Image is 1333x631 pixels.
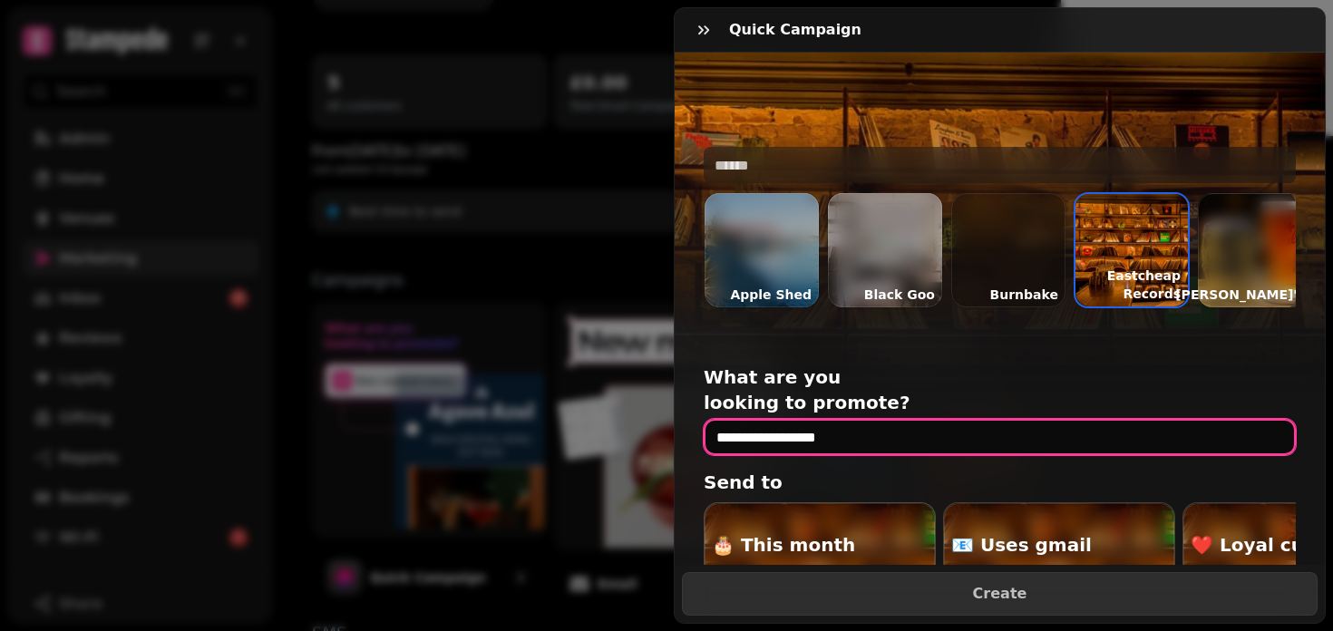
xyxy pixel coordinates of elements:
div: Burnbake [950,192,1066,308]
h2: Send to [704,470,1052,495]
h2: 🎂 This month [712,532,855,558]
p: Apple Shed [723,282,819,307]
button: Create [682,572,1318,616]
div: Apple Shed [704,192,820,308]
div: Eastcheap Records [1074,192,1190,308]
span: Create [705,587,1295,601]
div: [PERSON_NAME]'s [1197,192,1313,308]
img: aHR0cHM6Ly9maWxlcy5zdGFtcGVkZS5haS83ZWViN2UyZC02M2Q1LTQ4NWItYTQ2Zi1kYmJiMTk0Njg4MmQvbWVkaWEvMzFjN... [1075,194,1188,306]
p: Burnbake [983,282,1065,307]
div: Black Goo [827,192,943,308]
h2: What are you looking to promote? [704,364,1052,415]
p: [PERSON_NAME]'s [1168,282,1312,307]
p: Eastcheap Records [1075,263,1188,306]
p: Black Goo [857,282,942,307]
h3: Quick Campaign [729,19,869,41]
h2: 📧 Uses gmail [951,532,1092,558]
